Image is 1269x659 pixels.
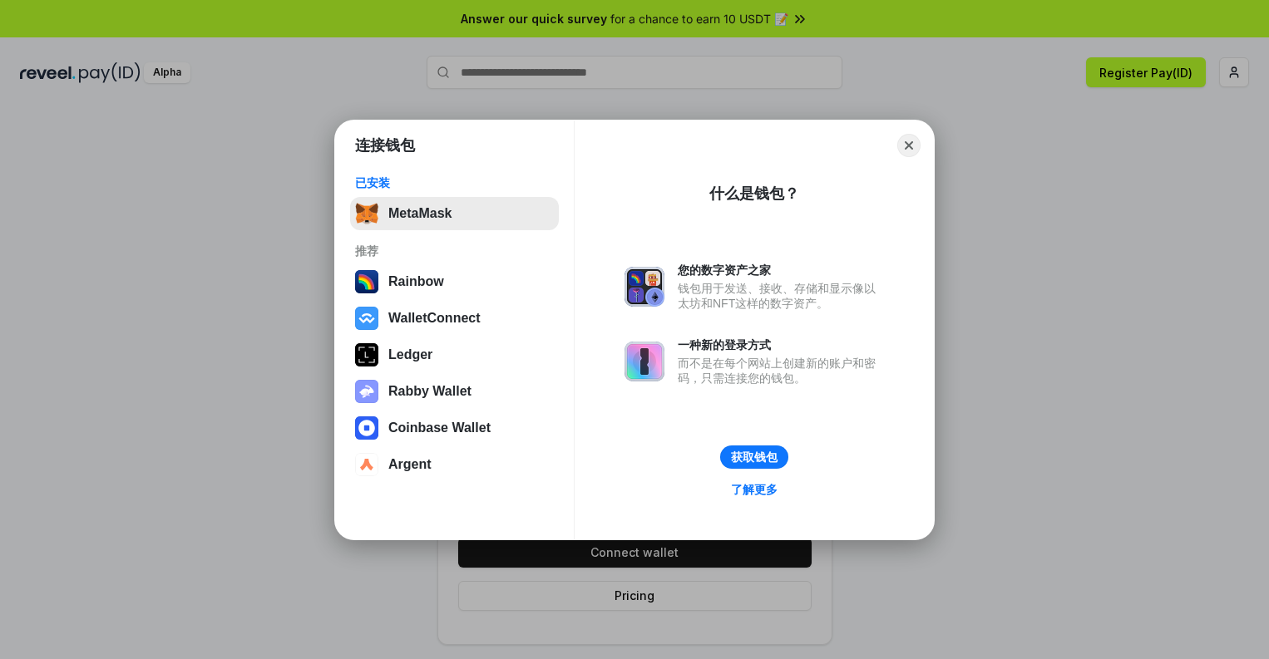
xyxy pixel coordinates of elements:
button: Coinbase Wallet [350,411,559,445]
img: svg+xml,%3Csvg%20xmlns%3D%22http%3A%2F%2Fwww.w3.org%2F2000%2Fsvg%22%20width%3D%2228%22%20height%3... [355,343,378,366]
img: svg+xml,%3Csvg%20width%3D%2228%22%20height%3D%2228%22%20viewBox%3D%220%200%2028%2028%22%20fill%3D... [355,416,378,440]
div: 一种新的登录方式 [678,337,884,352]
img: svg+xml,%3Csvg%20fill%3D%22none%22%20height%3D%2233%22%20viewBox%3D%220%200%2035%2033%22%20width%... [355,202,378,225]
img: svg+xml,%3Csvg%20width%3D%2228%22%20height%3D%2228%22%20viewBox%3D%220%200%2028%2028%22%20fill%3D... [355,453,378,476]
div: Rainbow [388,274,444,289]
img: svg+xml,%3Csvg%20xmlns%3D%22http%3A%2F%2Fwww.w3.org%2F2000%2Fsvg%22%20fill%3D%22none%22%20viewBox... [625,267,664,307]
div: 而不是在每个网站上创建新的账户和密码，只需连接您的钱包。 [678,356,884,386]
button: Rainbow [350,265,559,298]
h1: 连接钱包 [355,135,415,155]
img: svg+xml,%3Csvg%20xmlns%3D%22http%3A%2F%2Fwww.w3.org%2F2000%2Fsvg%22%20fill%3D%22none%22%20viewBox... [355,380,378,403]
a: 了解更多 [721,479,788,500]
button: WalletConnect [350,302,559,335]
img: svg+xml,%3Csvg%20width%3D%2228%22%20height%3D%2228%22%20viewBox%3D%220%200%2028%2028%22%20fill%3D... [355,307,378,330]
button: Ledger [350,338,559,371]
div: 获取钱包 [731,450,778,465]
img: svg+xml,%3Csvg%20width%3D%22120%22%20height%3D%22120%22%20viewBox%3D%220%200%20120%20120%22%20fil... [355,270,378,293]
div: 推荐 [355,243,554,258]
div: 了解更多 [731,482,778,497]
div: Rabby Wallet [388,384,472,399]
div: WalletConnect [388,311,481,326]
div: 钱包用于发送、接收、存储和显示像以太坊和NFT这样的数字资产。 [678,281,884,311]
div: MetaMask [388,206,452,221]
div: 已安装 [355,175,554,190]
div: 什么是钱包？ [709,184,799,204]
div: Ledger [388,347,432,362]
div: Argent [388,457,432,472]
button: Argent [350,448,559,481]
div: Coinbase Wallet [388,420,491,435]
button: MetaMask [350,197,559,230]
button: 获取钱包 [720,445,788,469]
button: Rabby Wallet [350,375,559,408]
div: 您的数字资产之家 [678,263,884,278]
button: Close [897,134,921,157]
img: svg+xml,%3Csvg%20xmlns%3D%22http%3A%2F%2Fwww.w3.org%2F2000%2Fsvg%22%20fill%3D%22none%22%20viewBox... [625,342,664,381]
